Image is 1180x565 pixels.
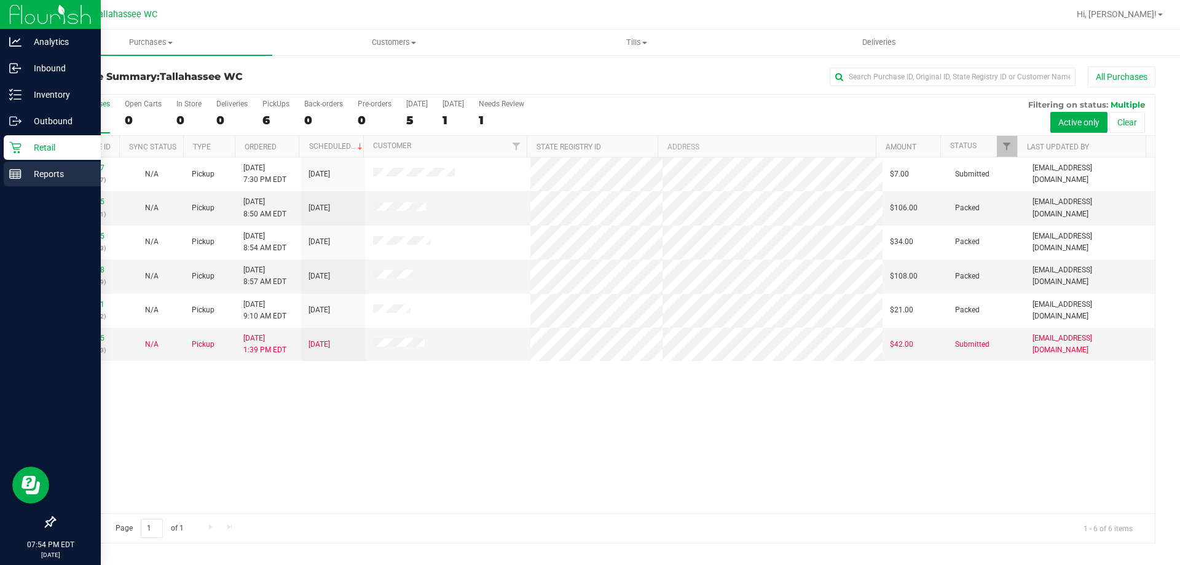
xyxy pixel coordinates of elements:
p: Inventory [22,87,95,102]
span: [DATE] 7:30 PM EDT [243,162,286,186]
inline-svg: Analytics [9,36,22,48]
div: Back-orders [304,100,343,108]
span: Not Applicable [145,237,159,246]
button: Clear [1109,112,1145,133]
th: Address [658,136,876,157]
span: Pickup [192,304,214,316]
div: 0 [125,113,162,127]
span: [DATE] 9:10 AM EDT [243,299,286,322]
span: [EMAIL_ADDRESS][DOMAIN_NAME] [1032,333,1147,356]
span: Pickup [192,202,214,214]
a: Ordered [245,143,277,151]
div: Deliveries [216,100,248,108]
span: [EMAIL_ADDRESS][DOMAIN_NAME] [1032,231,1147,254]
span: Pickup [192,271,214,282]
span: Not Applicable [145,340,159,349]
span: Not Applicable [145,272,159,280]
span: Not Applicable [145,306,159,314]
div: [DATE] [442,100,464,108]
a: Tills [515,30,758,55]
inline-svg: Outbound [9,115,22,127]
span: [DATE] [309,202,330,214]
span: Multiple [1111,100,1145,109]
p: Reports [22,167,95,181]
span: [EMAIL_ADDRESS][DOMAIN_NAME] [1032,264,1147,288]
span: $42.00 [890,339,913,350]
span: Submitted [955,339,989,350]
div: [DATE] [406,100,428,108]
div: 0 [216,113,248,127]
span: Packed [955,202,980,214]
a: Type [193,143,211,151]
p: Outbound [22,114,95,128]
span: Purchases [29,37,272,48]
span: $34.00 [890,236,913,248]
p: [DATE] [6,550,95,559]
p: Retail [22,140,95,155]
span: [DATE] 8:54 AM EDT [243,231,286,254]
a: 12018187 [70,164,104,172]
span: $106.00 [890,202,918,214]
span: 1 - 6 of 6 items [1074,519,1143,537]
button: N/A [145,339,159,350]
span: Hi, [PERSON_NAME]! [1077,9,1157,19]
span: [EMAIL_ADDRESS][DOMAIN_NAME] [1032,196,1147,219]
span: Pickup [192,339,214,350]
h3: Purchase Summary: [54,71,421,82]
div: In Store [176,100,202,108]
span: [DATE] [309,304,330,316]
div: 1 [442,113,464,127]
p: Inbound [22,61,95,76]
a: 12015425 [70,334,104,342]
span: [DATE] [309,339,330,350]
a: Filter [997,136,1017,157]
div: 6 [262,113,289,127]
a: Sync Status [129,143,176,151]
a: Purchases [29,30,272,55]
span: Tills [516,37,757,48]
button: Active only [1050,112,1107,133]
div: Pre-orders [358,100,391,108]
div: PickUps [262,100,289,108]
a: 12012395 [70,197,104,206]
input: Search Purchase ID, Original ID, State Registry ID or Customer Name... [830,68,1076,86]
inline-svg: Reports [9,168,22,180]
a: 12012485 [70,232,104,240]
span: Deliveries [846,37,913,48]
span: Filtering on status: [1028,100,1108,109]
span: Pickup [192,236,214,248]
a: Customers [272,30,515,55]
a: Filter [506,136,527,157]
div: 0 [304,113,343,127]
a: 12012601 [70,300,104,309]
a: Status [950,141,977,150]
a: Amount [886,143,916,151]
a: Deliveries [758,30,1001,55]
button: N/A [145,236,159,248]
span: Customers [273,37,514,48]
span: Packed [955,304,980,316]
div: Needs Review [479,100,524,108]
span: [DATE] 1:39 PM EDT [243,333,286,356]
a: Last Updated By [1027,143,1089,151]
span: Not Applicable [145,203,159,212]
p: 07:54 PM EDT [6,539,95,550]
a: Scheduled [309,142,365,151]
inline-svg: Inventory [9,89,22,101]
span: $21.00 [890,304,913,316]
span: [DATE] [309,236,330,248]
span: Pickup [192,168,214,180]
span: [DATE] 8:50 AM EDT [243,196,286,219]
span: [DATE] 8:57 AM EDT [243,264,286,288]
span: Tallahassee WC [160,71,243,82]
button: N/A [145,304,159,316]
inline-svg: Inbound [9,62,22,74]
span: Page of 1 [105,519,194,538]
a: Customer [373,141,411,150]
span: [DATE] [309,168,330,180]
span: Packed [955,271,980,282]
div: 0 [358,113,391,127]
span: Packed [955,236,980,248]
div: 0 [176,113,202,127]
span: [EMAIL_ADDRESS][DOMAIN_NAME] [1032,162,1147,186]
